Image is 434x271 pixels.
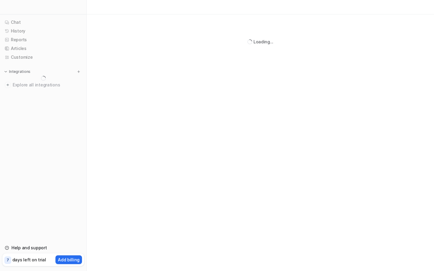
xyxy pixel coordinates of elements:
[12,257,46,263] p: days left on trial
[2,36,84,44] a: Reports
[58,257,80,263] p: Add billing
[9,69,30,74] p: Integrations
[13,80,82,90] span: Explore all integrations
[55,255,82,264] button: Add billing
[2,27,84,35] a: History
[7,257,9,263] p: 7
[2,244,84,252] a: Help and support
[253,39,273,45] div: Loading...
[2,69,32,75] button: Integrations
[5,82,11,88] img: explore all integrations
[2,18,84,26] a: Chat
[2,53,84,61] a: Customize
[4,70,8,74] img: expand menu
[2,81,84,89] a: Explore all integrations
[77,70,81,74] img: menu_add.svg
[2,44,84,53] a: Articles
